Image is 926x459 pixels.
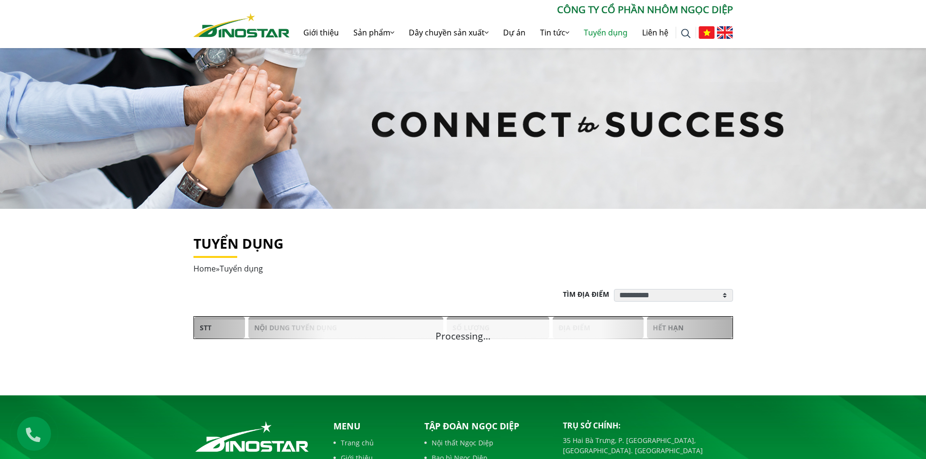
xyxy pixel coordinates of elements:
[333,420,408,433] p: Menu
[333,438,408,448] a: Trang chủ
[447,317,549,339] span: Số lượng
[424,420,548,433] p: Tập đoàn Ngọc Diệp
[193,420,311,454] img: logo_footer
[290,2,733,17] p: CÔNG TY CỔ PHẦN NHÔM NGỌC DIỆP
[681,29,691,38] img: search
[402,17,496,48] a: Dây chuyền sản xuất
[496,17,533,48] a: Dự án
[563,435,733,456] p: 35 Hai Bà Trưng, P. [GEOGRAPHIC_DATA], [GEOGRAPHIC_DATA]. [GEOGRAPHIC_DATA]
[193,13,290,37] img: Nhôm Dinostar
[193,263,263,274] span: »
[296,17,346,48] a: Giới thiệu
[647,317,733,339] span: Hết hạn
[424,438,548,448] a: Nội thất Ngọc Diệp
[248,317,443,339] span: Nội dung tuyển dụng
[553,317,644,339] span: Địa điểm
[635,17,676,48] a: Liên hệ
[563,420,733,431] p: Trụ sở chính:
[186,320,740,339] div: Processing...
[577,17,635,48] a: Tuyển dụng
[194,317,245,339] span: STT
[717,26,733,39] img: English
[563,289,614,299] p: Tìm địa điểm
[193,236,733,252] h1: Tuyển dụng
[533,17,577,48] a: Tin tức
[699,26,715,39] img: Tiếng Việt
[220,263,263,274] span: Tuyển dụng
[193,263,216,274] a: Home
[346,17,402,48] a: Sản phẩm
